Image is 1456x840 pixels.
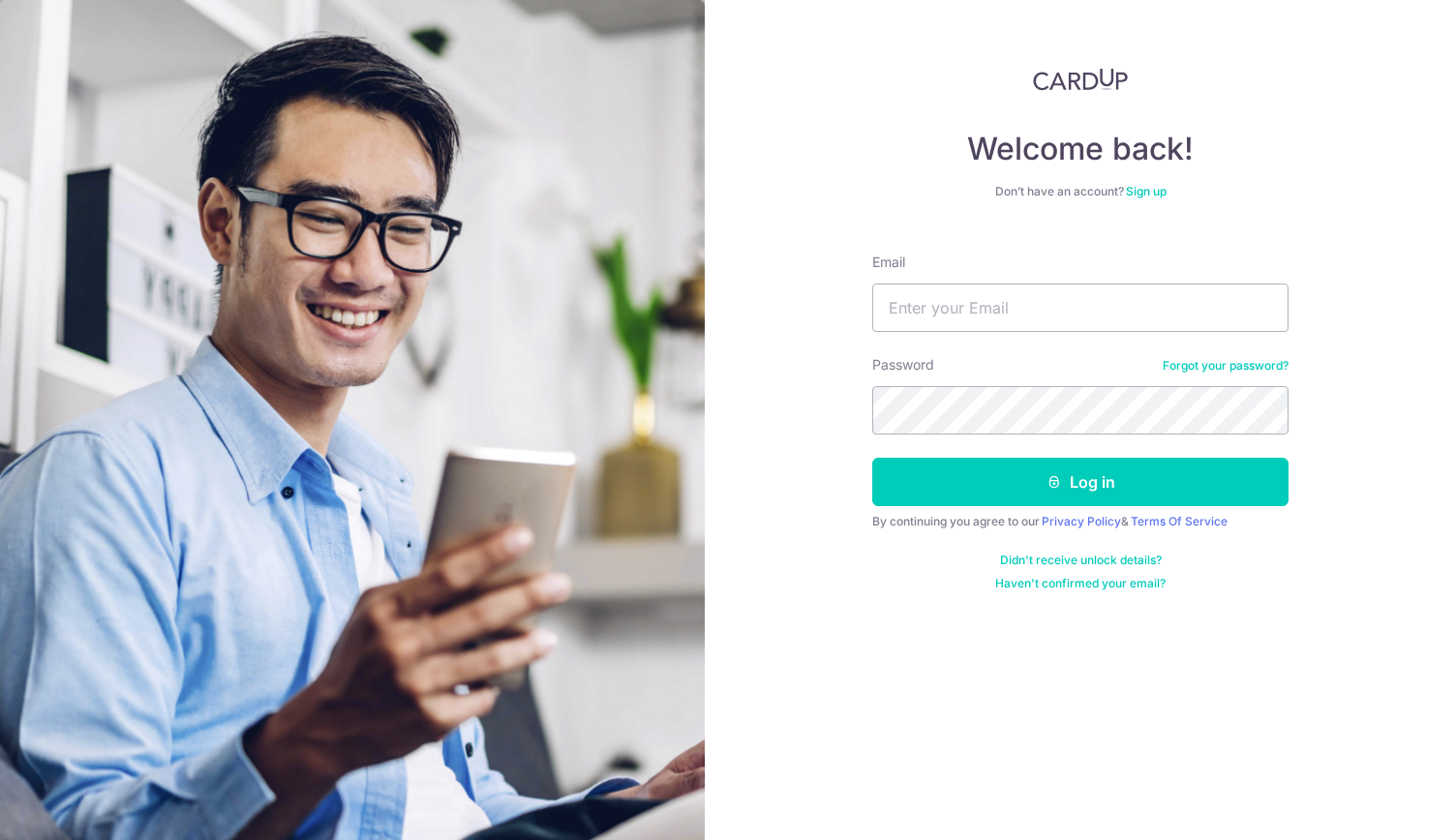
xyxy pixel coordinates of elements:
[872,355,934,375] label: Password
[1042,514,1121,528] a: Privacy Policy
[1163,358,1289,374] a: Forgot your password?
[1131,514,1228,528] a: Terms Of Service
[872,514,1289,529] div: By continuing you agree to our &
[872,458,1289,506] button: Log in
[872,130,1289,168] h4: Welcome back!
[872,253,905,272] label: Email
[872,284,1289,332] input: Enter your Email
[995,576,1166,591] a: Haven't confirmed your email?
[1000,553,1162,568] a: Didn't receive unlock details?
[1033,68,1128,91] img: CardUp Logo
[872,184,1289,199] div: Don’t have an account?
[1126,184,1167,198] a: Sign up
